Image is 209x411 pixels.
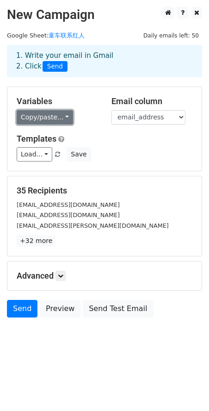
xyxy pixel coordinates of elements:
[7,7,202,23] h2: New Campaign
[140,31,202,41] span: Daily emails left: 50
[7,32,85,39] small: Google Sheet:
[17,271,192,281] h5: Advanced
[49,32,85,39] a: 童车联系红人
[67,147,91,162] button: Save
[83,300,153,318] a: Send Test Email
[43,61,68,72] span: Send
[140,32,202,39] a: Daily emails left: 50
[163,367,209,411] iframe: Chat Widget
[40,300,80,318] a: Preview
[17,147,52,162] a: Load...
[7,300,37,318] a: Send
[17,235,55,247] a: +32 more
[17,134,56,143] a: Templates
[163,367,209,411] div: 聊天小组件
[17,222,169,229] small: [EMAIL_ADDRESS][PERSON_NAME][DOMAIN_NAME]
[17,110,73,125] a: Copy/paste...
[9,50,200,72] div: 1. Write your email in Gmail 2. Click
[111,96,192,106] h5: Email column
[17,201,120,208] small: [EMAIL_ADDRESS][DOMAIN_NAME]
[17,212,120,218] small: [EMAIL_ADDRESS][DOMAIN_NAME]
[17,186,192,196] h5: 35 Recipients
[17,96,98,106] h5: Variables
